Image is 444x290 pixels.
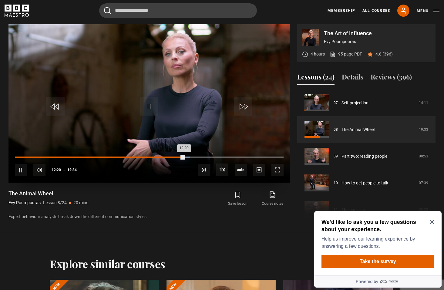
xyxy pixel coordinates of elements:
[375,51,393,57] p: 4.8 (396)
[341,180,388,186] a: How to get people to talk
[2,67,130,79] a: Powered by maze
[330,51,362,57] a: 95 page PDF
[198,164,210,176] button: Next Lesson
[341,100,368,106] a: Self-projection
[371,72,412,85] button: Reviews (396)
[8,214,290,220] p: Expert behaviour analysts break down the different communication styles.
[10,46,123,59] button: Take the survey
[5,5,29,17] svg: BBC Maestro
[10,27,120,41] p: Help us improve our learning experience by answering a few questions.
[33,164,45,176] button: Mute
[235,164,247,176] div: Current quality: 720p
[118,11,123,16] button: Close Maze Prompt
[220,190,255,207] button: Save lesson
[324,31,431,36] p: The Art of Influence
[8,200,41,206] p: Evy Poumpouras
[73,200,88,206] p: 20 mins
[417,8,439,14] button: Toggle navigation
[297,72,335,85] button: Lessons (24)
[15,164,27,176] button: Pause
[253,164,265,176] button: Captions
[43,200,67,206] p: Lesson 8/24
[52,164,61,175] span: 12:20
[15,157,284,158] div: Progress Bar
[311,51,325,57] p: 4 hours
[99,3,257,18] input: Search
[63,168,65,172] span: -
[341,153,387,160] a: Part two: reading people
[255,190,290,207] a: Course notes
[50,257,165,270] h2: Explore similar courses
[324,39,431,45] p: Evy Poumpouras
[362,8,390,13] a: All Courses
[342,72,363,85] button: Details
[10,10,120,24] h2: We’d like to ask you a few questions about your experience.
[235,164,247,176] span: auto
[8,190,88,197] h1: The Animal Wheel
[328,8,355,13] a: Membership
[271,164,284,176] button: Fullscreen
[216,164,228,176] button: Playback Rate
[67,164,77,175] span: 19:34
[8,24,290,183] video-js: Video Player
[341,126,375,133] a: The Animal Wheel
[2,2,130,79] div: Optional study invitation
[104,7,111,15] button: Submit the search query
